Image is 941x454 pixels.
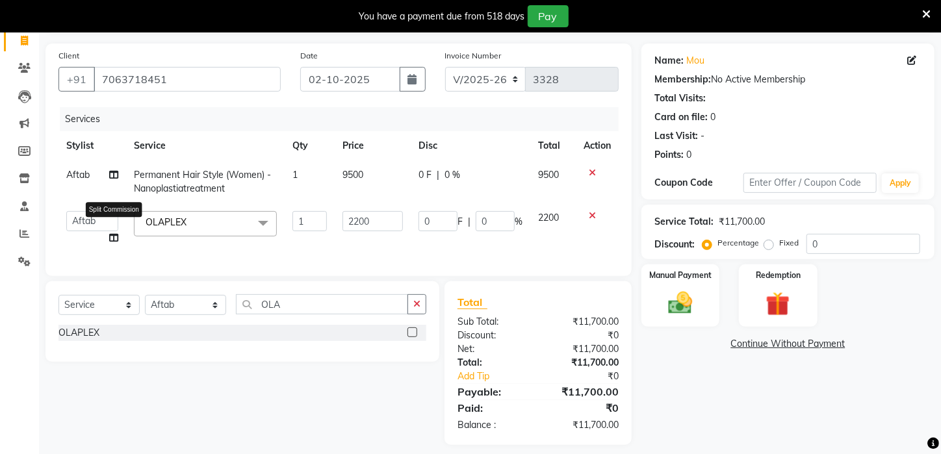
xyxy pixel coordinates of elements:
span: 0 % [445,168,460,182]
div: ₹11,700.00 [538,418,628,432]
div: OLAPLEX [58,326,99,340]
div: Paid: [448,400,538,416]
div: 0 [710,110,715,124]
label: Date [300,50,318,62]
div: ₹11,700.00 [538,315,628,329]
span: 0 F [419,168,432,182]
a: Mou [686,54,704,68]
span: Permanent Hair Style (Women) - Nanoplastiatreatment [134,169,271,194]
div: You have a payment due from 518 days [359,10,525,23]
a: Add Tip [448,370,553,383]
div: Balance : [448,418,538,432]
div: Discount: [654,238,695,251]
label: Redemption [756,270,801,281]
label: Client [58,50,79,62]
th: Disc [411,131,530,160]
div: Last Visit: [654,129,698,143]
a: Continue Without Payment [644,337,932,351]
label: Invoice Number [445,50,502,62]
div: Membership: [654,73,711,86]
button: Pay [528,5,569,27]
input: Enter Offer / Coupon Code [743,173,877,193]
span: Total [458,296,487,309]
th: Price [335,131,411,160]
span: 9500 [342,169,363,181]
div: Payable: [448,384,538,399]
span: % [515,215,522,229]
div: ₹11,700.00 [538,356,628,370]
div: ₹0 [538,329,628,342]
div: Total: [448,356,538,370]
div: - [701,129,704,143]
div: Points: [654,148,684,162]
span: | [437,168,439,182]
div: ₹11,700.00 [719,215,765,229]
div: Total Visits: [654,92,706,105]
a: x [187,216,192,228]
th: Total [530,131,576,160]
span: OLAPLEX [146,216,187,228]
span: Aftab [66,169,90,181]
div: Services [60,107,628,131]
img: _cash.svg [661,289,700,317]
span: | [468,215,470,229]
span: 1 [292,169,298,181]
div: ₹11,700.00 [538,384,628,399]
div: Sub Total: [448,315,538,329]
div: Split Commission [86,202,142,217]
div: Card on file: [654,110,708,124]
img: _gift.svg [758,289,797,319]
div: Coupon Code [654,176,743,190]
div: Name: [654,54,684,68]
span: F [458,215,463,229]
div: ₹0 [538,400,628,416]
div: Net: [448,342,538,356]
label: Fixed [779,237,799,249]
div: Service Total: [654,215,714,229]
label: Manual Payment [649,270,712,281]
input: Search or Scan [236,294,408,314]
th: Action [576,131,619,160]
th: Stylist [58,131,126,160]
th: Qty [285,131,335,160]
div: Discount: [448,329,538,342]
div: No Active Membership [654,73,922,86]
th: Service [126,131,285,160]
button: +91 [58,67,95,92]
div: ₹0 [553,370,628,383]
button: Apply [882,173,919,193]
span: 2200 [538,212,559,223]
div: ₹11,700.00 [538,342,628,356]
span: 9500 [538,169,559,181]
label: Percentage [717,237,759,249]
div: 0 [686,148,691,162]
input: Search by Name/Mobile/Email/Code [94,67,281,92]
